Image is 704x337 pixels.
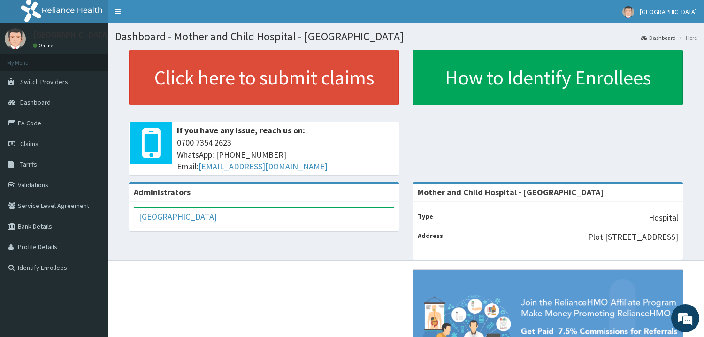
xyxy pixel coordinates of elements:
b: Administrators [134,187,191,198]
p: Hospital [649,212,678,224]
span: Switch Providers [20,77,68,86]
p: Plot [STREET_ADDRESS] [588,231,678,243]
h1: Dashboard - Mother and Child Hospital - [GEOGRAPHIC_DATA] [115,31,697,43]
p: [GEOGRAPHIC_DATA] [33,31,110,39]
a: Click here to submit claims [129,50,399,105]
a: Online [33,42,55,49]
b: Type [418,212,433,221]
span: 0700 7354 2623 WhatsApp: [PHONE_NUMBER] Email: [177,137,394,173]
img: User Image [622,6,634,18]
a: How to Identify Enrollees [413,50,683,105]
img: User Image [5,28,26,49]
span: Claims [20,139,38,148]
li: Here [677,34,697,42]
strong: Mother and Child Hospital - [GEOGRAPHIC_DATA] [418,187,604,198]
a: Dashboard [641,34,676,42]
a: [GEOGRAPHIC_DATA] [139,211,217,222]
b: If you have any issue, reach us on: [177,125,305,136]
span: Tariffs [20,160,37,168]
b: Address [418,231,443,240]
span: Dashboard [20,98,51,107]
span: [GEOGRAPHIC_DATA] [640,8,697,16]
a: [EMAIL_ADDRESS][DOMAIN_NAME] [199,161,328,172]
